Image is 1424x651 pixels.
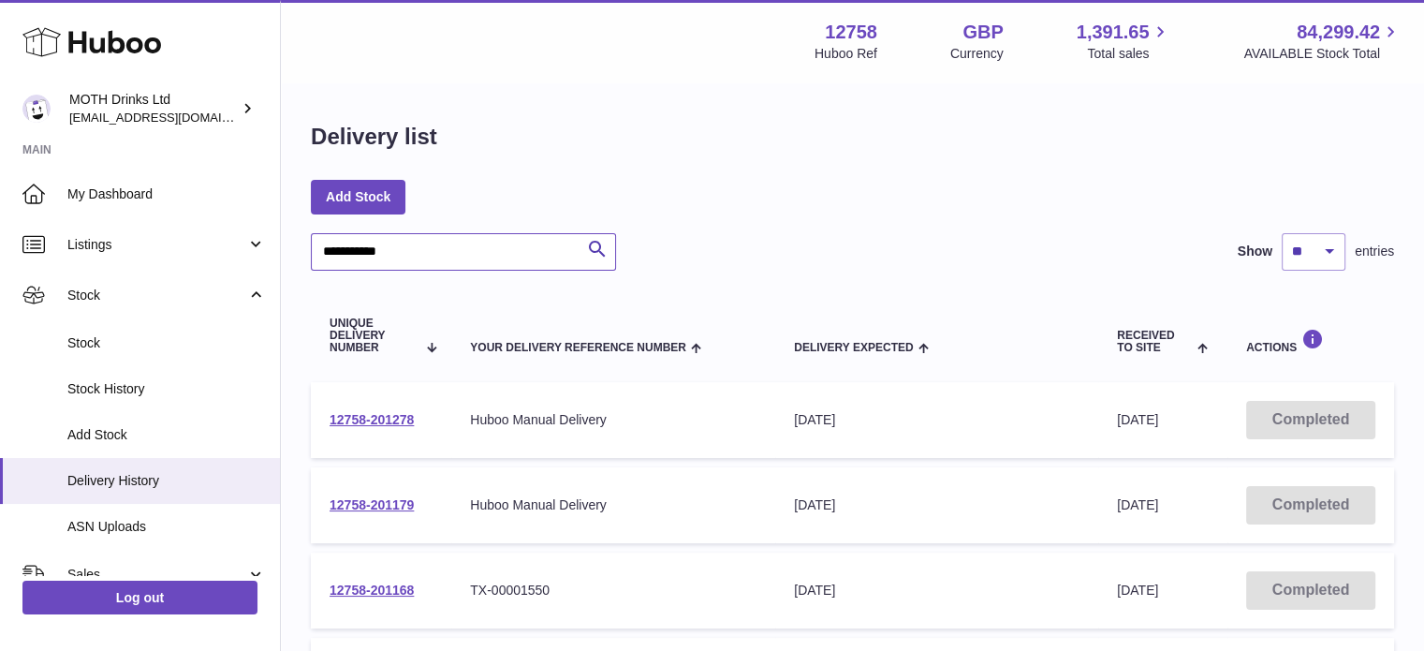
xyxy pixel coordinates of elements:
[1077,20,1171,63] a: 1,391.65 Total sales
[1087,45,1170,63] span: Total sales
[67,236,246,254] span: Listings
[1238,243,1272,260] label: Show
[330,583,414,598] a: 12758-201168
[1243,20,1402,63] a: 84,299.42 AVAILABLE Stock Total
[794,496,1079,514] div: [DATE]
[67,287,246,304] span: Stock
[67,426,266,444] span: Add Stock
[470,411,756,429] div: Huboo Manual Delivery
[1297,20,1380,45] span: 84,299.42
[22,95,51,123] img: orders@mothdrinks.com
[962,20,1003,45] strong: GBP
[825,20,877,45] strong: 12758
[67,566,246,584] span: Sales
[1355,243,1394,260] span: entries
[67,334,266,352] span: Stock
[470,582,756,599] div: TX-00001550
[330,412,414,427] a: 12758-201278
[311,180,405,214] a: Add Stock
[1117,412,1158,427] span: [DATE]
[1117,497,1158,512] span: [DATE]
[950,45,1004,63] div: Currency
[330,318,417,355] span: Unique Delivery Number
[470,496,756,514] div: Huboo Manual Delivery
[311,122,437,152] h1: Delivery list
[1117,583,1158,598] span: [DATE]
[794,342,913,354] span: Delivery Expected
[815,45,877,63] div: Huboo Ref
[794,411,1079,429] div: [DATE]
[1077,20,1150,45] span: 1,391.65
[67,472,266,490] span: Delivery History
[67,380,266,398] span: Stock History
[69,110,275,125] span: [EMAIL_ADDRESS][DOMAIN_NAME]
[794,582,1079,599] div: [DATE]
[67,185,266,203] span: My Dashboard
[22,581,257,614] a: Log out
[1117,330,1193,354] span: Received to Site
[330,497,414,512] a: 12758-201179
[67,518,266,536] span: ASN Uploads
[69,91,238,126] div: MOTH Drinks Ltd
[470,342,686,354] span: Your Delivery Reference Number
[1243,45,1402,63] span: AVAILABLE Stock Total
[1246,329,1375,354] div: Actions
